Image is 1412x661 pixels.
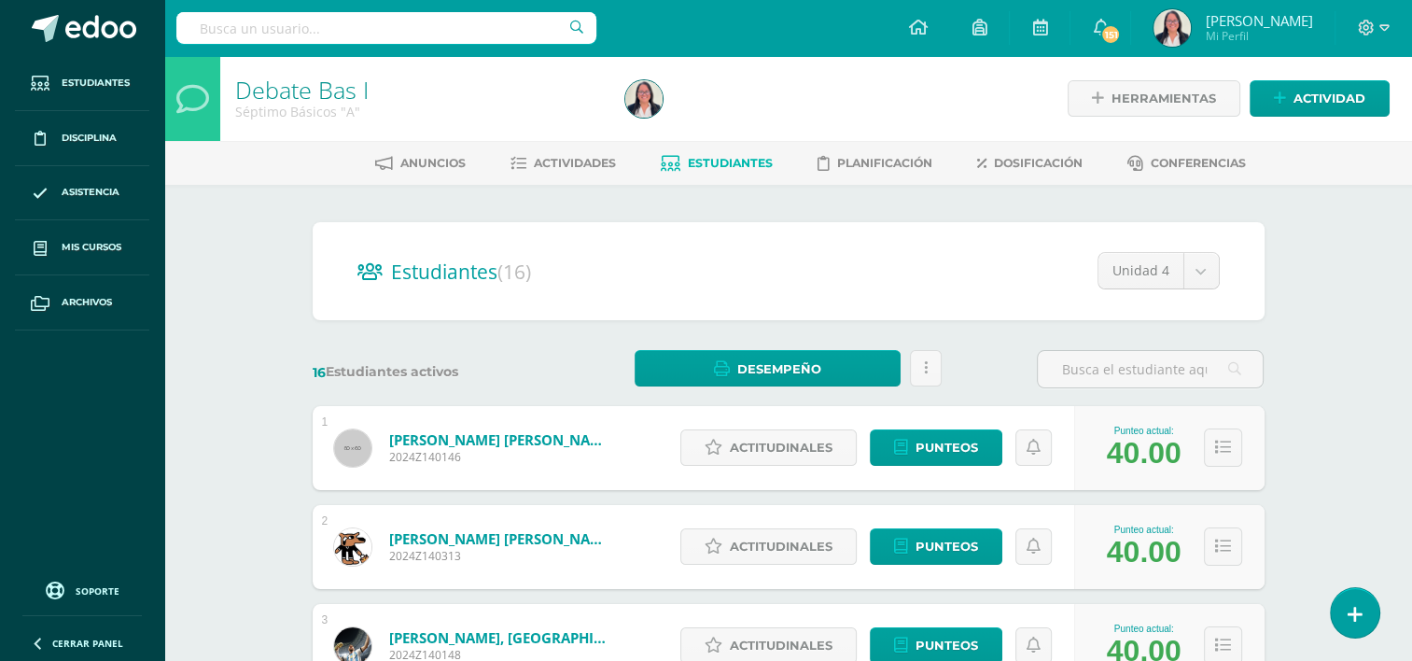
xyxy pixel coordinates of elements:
span: Mi Perfil [1205,28,1312,44]
div: Séptimo Básicos 'A' [235,103,603,120]
img: 574b1d17f96b15b40b404c5a41603441.png [1153,9,1191,47]
div: Punteo actual: [1107,426,1181,436]
div: 40.00 [1107,436,1181,471]
div: 2 [322,514,329,527]
span: Punteos [916,430,978,465]
span: Punteos [916,529,978,564]
a: Punteos [870,528,1002,565]
div: Punteo actual: [1107,624,1181,634]
span: Actividad [1293,81,1365,116]
span: Disciplina [62,131,117,146]
a: Unidad 4 [1098,253,1219,288]
h1: Debate Bas I [235,77,603,103]
a: [PERSON_NAME] [PERSON_NAME] [389,430,613,449]
span: Soporte [76,584,119,598]
span: 2024Z140313 [389,548,613,564]
a: Conferencias [1127,148,1246,178]
input: Busca un usuario... [176,12,596,44]
span: Conferencias [1151,156,1246,170]
a: Asistencia [15,166,149,221]
span: 151 [1100,24,1121,45]
span: Dosificación [994,156,1083,170]
a: Anuncios [375,148,466,178]
span: 2024Z140146 [389,449,613,465]
input: Busca el estudiante aquí... [1038,351,1263,387]
span: Actitudinales [730,529,832,564]
a: Archivos [15,275,149,330]
span: Estudiantes [688,156,773,170]
span: Mis cursos [62,240,121,255]
a: Herramientas [1068,80,1240,117]
a: Debate Bas I [235,74,369,105]
a: Actividades [510,148,616,178]
a: Actitudinales [680,528,857,565]
span: Unidad 4 [1112,253,1169,288]
a: Mis cursos [15,220,149,275]
img: 60x60 [334,429,371,467]
label: Estudiantes activos [313,363,539,381]
span: (16) [497,259,531,285]
span: Estudiantes [391,259,531,285]
span: Planificación [837,156,932,170]
a: [PERSON_NAME] [PERSON_NAME] [389,529,613,548]
a: Disciplina [15,111,149,166]
span: Asistencia [62,185,119,200]
span: Estudiantes [62,76,130,91]
a: Dosificación [977,148,1083,178]
img: 574b1d17f96b15b40b404c5a41603441.png [625,80,663,118]
a: Planificación [818,148,932,178]
a: Punteos [870,429,1002,466]
span: Anuncios [400,156,466,170]
div: 1 [322,415,329,429]
span: [PERSON_NAME] [1205,11,1312,30]
span: Archivos [62,295,112,310]
a: [PERSON_NAME], [GEOGRAPHIC_DATA] [389,628,613,647]
span: Actitudinales [730,430,832,465]
div: 40.00 [1107,535,1181,570]
a: Soporte [22,577,142,602]
div: Punteo actual: [1107,525,1181,535]
a: Actitudinales [680,429,857,466]
span: Cerrar panel [52,637,123,650]
a: Actividad [1250,80,1390,117]
span: Actividades [534,156,616,170]
a: Desempeño [635,350,901,387]
div: 3 [322,613,329,626]
a: Estudiantes [661,148,773,178]
span: Herramientas [1111,81,1216,116]
span: Desempeño [737,352,821,387]
span: 16 [313,364,326,381]
a: Estudiantes [15,56,149,111]
img: 95badb63f32ad60d7b33780e8750d394.png [334,528,371,566]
